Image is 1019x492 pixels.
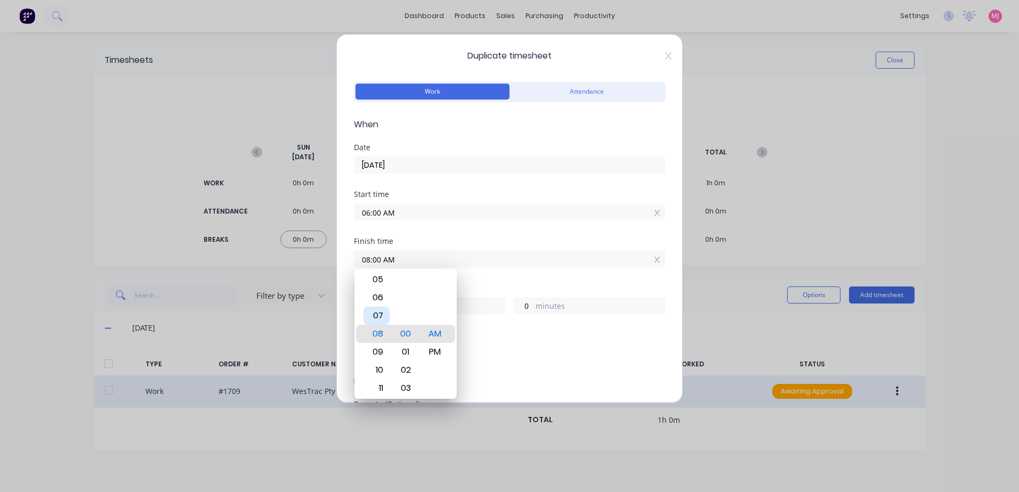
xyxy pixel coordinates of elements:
div: Pay rate (Optional) [354,400,665,408]
button: Attendance [509,84,664,100]
div: 07 [363,307,390,325]
label: minutes [536,300,665,314]
div: 06 [363,289,390,307]
div: AM [422,325,448,343]
div: Hour [362,269,391,399]
button: Work [355,84,509,100]
div: Hours worked [354,284,665,292]
div: 00 [393,325,419,343]
span: When [354,118,665,131]
div: 10 [363,361,390,379]
div: Minute [391,269,420,399]
div: 09 [363,343,390,361]
div: 11 [363,379,390,397]
div: PM [422,343,448,361]
div: Breaks [354,331,665,339]
input: 0 [514,298,533,314]
div: 02 [393,361,419,379]
div: Start time [354,191,665,198]
div: 08 [363,325,390,343]
div: 05 [363,270,390,289]
div: 01 [393,343,419,361]
span: Duplicate timesheet [354,50,665,62]
div: Finish time [354,237,665,245]
div: Date [354,144,665,151]
span: Details [354,375,665,388]
div: 03 [393,379,419,397]
div: Add breaks [358,348,661,362]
